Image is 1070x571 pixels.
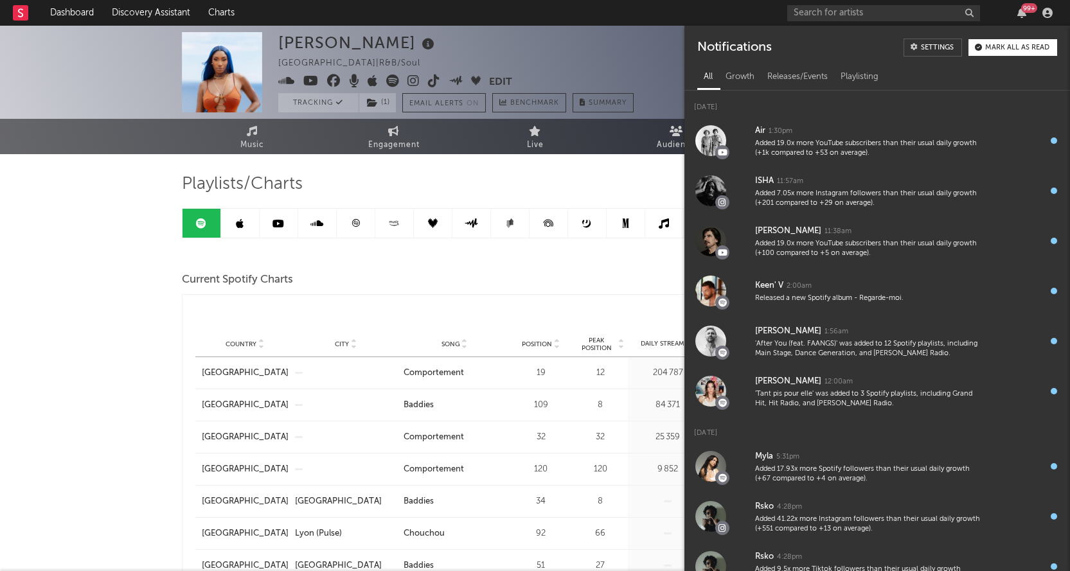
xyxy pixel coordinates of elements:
[697,39,771,57] div: Notifications
[985,44,1049,51] div: Mark all as read
[295,495,397,508] a: [GEOGRAPHIC_DATA]
[1017,8,1026,18] button: 99+
[576,337,617,352] span: Peak Position
[755,278,783,294] div: Keen' V
[755,514,981,534] div: Added 41.22x more Instagram followers than their usual daily growth (+551 compared to +13 on aver...
[684,316,1070,366] a: [PERSON_NAME]1:56am'After You (feat. FAANGS)' was added to 12 Spotify playlists, including Main S...
[606,119,747,154] a: Audience
[404,527,445,540] div: Chouchou
[755,139,981,159] div: Added 19.0x more YouTube subscribers than their usual daily growth (+1k compared to +53 on average).
[825,227,852,236] div: 11:38am
[404,367,506,380] a: Comportement
[684,166,1070,216] a: ISHA11:57amAdded 7.05x more Instagram followers than their usual daily growth (+201 compared to +...
[278,32,438,53] div: [PERSON_NAME]
[335,340,349,348] span: City
[631,431,705,444] div: 25 359
[755,549,774,565] div: Rsko
[512,399,570,412] div: 109
[576,527,625,540] div: 66
[777,552,802,562] div: 4:28pm
[404,463,464,476] div: Comportement
[323,119,465,154] a: Engagement
[202,463,289,476] a: [GEOGRAPHIC_DATA]
[755,324,821,339] div: [PERSON_NAME]
[904,39,962,57] a: Settings
[510,96,559,111] span: Benchmark
[202,431,289,444] a: [GEOGRAPHIC_DATA]
[769,127,792,136] div: 1:30pm
[684,91,1070,116] div: [DATE]
[295,527,342,540] div: Lyon (Pulse)
[512,527,570,540] div: 92
[404,367,464,380] div: Comportement
[755,449,773,464] div: Myla
[631,399,705,412] div: 84 371
[404,495,434,508] div: Baddies
[684,491,1070,541] a: Rsko4:28pmAdded 41.22x more Instagram followers than their usual daily growth (+551 compared to +...
[576,495,625,508] div: 8
[589,100,627,107] span: Summary
[489,75,512,91] button: Edit
[755,389,981,409] div: 'Tant pis pour elle' was added to 3 Spotify playlists, including Grand Hit, Hit Radio, and [PERSO...
[684,441,1070,491] a: Myla5:31pmAdded 17.93x more Spotify followers than their usual daily growth (+67 compared to +4 o...
[202,495,289,508] a: [GEOGRAPHIC_DATA]
[631,463,705,476] div: 9 852
[684,216,1070,266] a: [PERSON_NAME]11:38amAdded 19.0x more YouTube subscribers than their usual daily growth (+100 comp...
[512,367,570,380] div: 19
[404,527,506,540] a: Chouchou
[512,495,570,508] div: 34
[968,39,1057,56] button: Mark all as read
[278,93,359,112] button: Tracking
[641,339,688,349] span: Daily Streams
[492,93,566,112] a: Benchmark
[240,137,264,153] span: Music
[404,431,506,444] a: Comportement
[467,100,479,107] em: On
[576,367,625,380] div: 12
[631,367,705,380] div: 204 787
[755,464,981,484] div: Added 17.93x more Spotify followers than their usual daily growth (+67 compared to +4 on average).
[359,93,396,112] button: (1)
[573,93,634,112] button: Summary
[825,377,853,387] div: 12:00am
[755,173,774,189] div: ISHA
[576,463,625,476] div: 120
[512,463,570,476] div: 120
[761,66,834,88] div: Releases/Events
[684,116,1070,166] a: Air1:30pmAdded 19.0x more YouTube subscribers than their usual daily growth (+1k compared to +53 ...
[684,416,1070,441] div: [DATE]
[278,56,435,71] div: [GEOGRAPHIC_DATA] | R&B/Soul
[404,399,434,412] div: Baddies
[404,399,506,412] a: Baddies
[576,431,625,444] div: 32
[368,137,420,153] span: Engagement
[755,339,981,359] div: 'After You (feat. FAANGS)' was added to 12 Spotify playlists, including Main Stage, Dance Generat...
[719,66,761,88] div: Growth
[359,93,397,112] span: ( 1 )
[1021,3,1037,13] div: 99 +
[441,340,460,348] span: Song
[755,239,981,259] div: Added 19.0x more YouTube subscribers than their usual daily growth (+100 compared to +5 on average).
[295,527,397,540] a: Lyon (Pulse)
[776,452,799,462] div: 5:31pm
[787,5,980,21] input: Search for artists
[755,224,821,239] div: [PERSON_NAME]
[755,123,765,139] div: Air
[697,66,719,88] div: All
[512,431,570,444] div: 32
[202,527,289,540] a: [GEOGRAPHIC_DATA]
[402,93,486,112] button: Email AlertsOn
[684,366,1070,416] a: [PERSON_NAME]12:00am'Tant pis pour elle' was added to 3 Spotify playlists, including Grand Hit, H...
[755,499,774,514] div: Rsko
[404,463,506,476] a: Comportement
[527,137,544,153] span: Live
[226,340,256,348] span: Country
[202,399,289,412] a: [GEOGRAPHIC_DATA]
[755,294,981,303] div: Released a new Spotify album - Regarde-moi.
[777,502,802,512] div: 4:28pm
[755,189,981,209] div: Added 7.05x more Instagram followers than their usual daily growth (+201 compared to +29 on avera...
[834,66,885,88] div: Playlisting
[295,495,382,508] div: [GEOGRAPHIC_DATA]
